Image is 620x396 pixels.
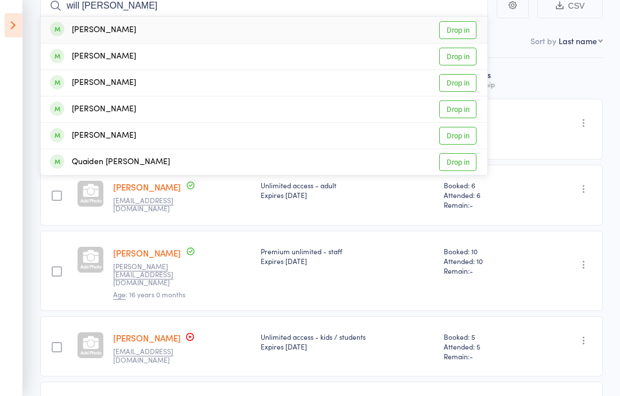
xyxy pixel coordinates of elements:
a: Drop in [439,127,476,145]
span: Booked: 6 [444,180,531,190]
a: Drop in [439,153,476,171]
div: Premium unlimited - staff [261,246,435,266]
div: Unlimited access - adult [261,180,435,200]
a: Drop in [439,100,476,118]
span: Booked: 10 [444,246,531,256]
div: [PERSON_NAME] [50,24,136,37]
span: Attended: 6 [444,190,531,200]
span: Attended: 10 [444,256,531,266]
span: : 16 years 0 months [113,289,185,300]
div: Quaiden [PERSON_NAME] [50,156,170,169]
a: [PERSON_NAME] [113,181,181,193]
span: Booked: 5 [444,332,531,341]
span: - [470,200,473,209]
a: Drop in [439,48,476,65]
small: elias.jahshan09@gmail.com [113,262,188,287]
a: [PERSON_NAME] [113,332,181,344]
div: Expires [DATE] [261,341,435,351]
div: [PERSON_NAME] [50,76,136,90]
div: [PERSON_NAME] [50,103,136,116]
span: Remain: [444,266,531,275]
span: Remain: [444,200,531,209]
a: [PERSON_NAME] [113,247,181,259]
a: Drop in [439,74,476,92]
span: - [470,351,473,361]
small: trol217@hotmail.com [113,347,188,364]
div: Unlimited access - kids / students [261,332,435,351]
div: Last name [559,35,597,46]
span: Remain: [444,351,531,361]
span: Attended: 5 [444,341,531,351]
div: Expires [DATE] [261,190,435,200]
div: [PERSON_NAME] [50,50,136,63]
div: Expires [DATE] [261,256,435,266]
span: - [470,266,473,275]
div: [PERSON_NAME] [50,129,136,142]
label: Sort by [530,35,556,46]
a: Drop in [439,21,476,39]
small: tduzli1984@gmail.com [113,196,188,213]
